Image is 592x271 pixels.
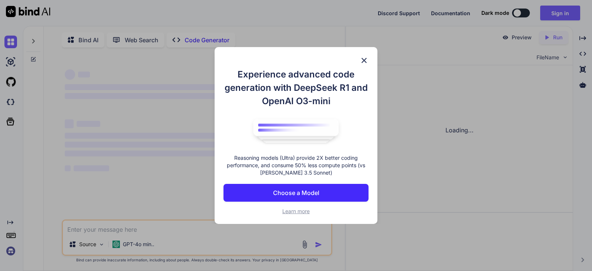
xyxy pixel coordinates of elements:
img: bind logo [248,115,344,147]
img: close [360,56,369,65]
button: Choose a Model [223,184,369,202]
span: Learn more [282,208,310,214]
h1: Experience advanced code generation with DeepSeek R1 and OpenAI O3-mini [223,68,369,108]
p: Reasoning models (Ultra) provide 2X better coding performance, and consume 50% less compute point... [223,154,369,176]
p: Choose a Model [273,188,319,197]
